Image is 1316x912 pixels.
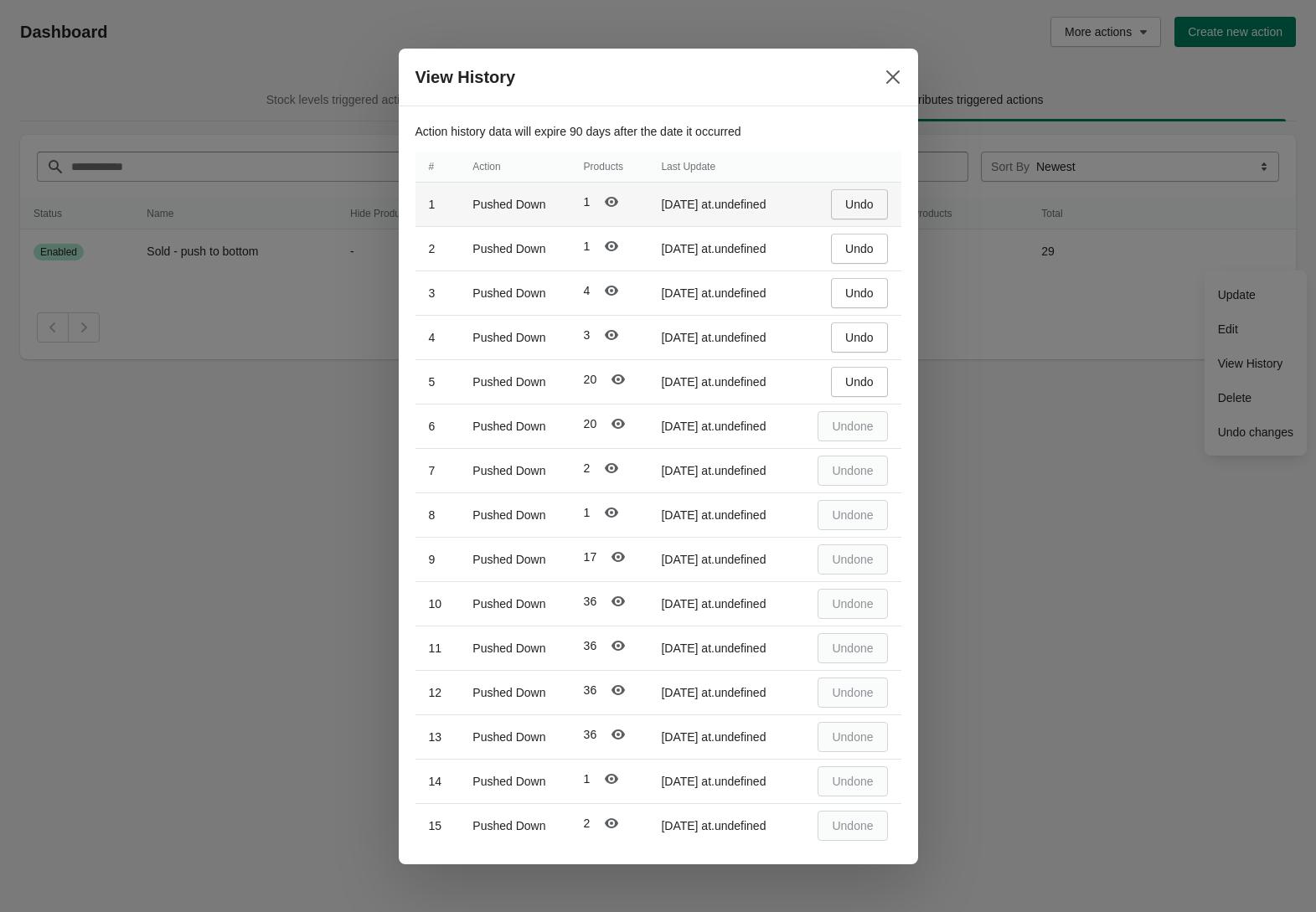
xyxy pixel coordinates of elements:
td: [DATE] at.undefined [648,226,793,271]
td: 2 [415,226,460,271]
button: Undo [831,234,887,264]
td: 9 [415,537,460,581]
span: 3 [584,328,591,342]
td: 10 [415,581,460,626]
td: [DATE] at.undefined [648,271,793,315]
span: 2 [584,817,591,830]
span: 1 [584,195,591,209]
td: [DATE] at.undefined [648,537,793,581]
td: [DATE] at.undefined [648,759,793,803]
th: Action [459,152,570,183]
td: Pushed Down [459,714,570,759]
span: 1 [584,506,591,519]
p: Action history data will expire 90 days after the date it occurred [415,123,901,140]
h2: View History [415,67,516,87]
td: 7 [415,448,460,492]
td: 12 [415,670,460,714]
td: 5 [415,359,460,404]
td: Pushed Down [459,182,570,226]
span: 17 [584,550,597,564]
td: Pushed Down [459,271,570,315]
td: [DATE] at.undefined [648,448,793,492]
td: 8 [415,492,460,537]
td: 14 [415,759,460,803]
td: [DATE] at.undefined [648,404,793,448]
td: Pushed Down [459,581,570,626]
span: 36 [584,595,597,608]
td: 6 [415,404,460,448]
span: 4 [584,284,591,297]
span: Undo [845,375,873,389]
td: Pushed Down [459,226,570,271]
span: Undo [845,286,873,300]
td: [DATE] at.undefined [648,182,793,226]
td: 3 [415,271,460,315]
td: Pushed Down [459,492,570,537]
span: 1 [584,772,591,786]
span: Undo [845,242,873,255]
td: 4 [415,315,460,359]
td: Pushed Down [459,670,570,714]
span: 20 [584,417,597,430]
td: [DATE] at.undefined [648,359,793,404]
td: [DATE] at.undefined [648,492,793,537]
td: Pushed Down [459,315,570,359]
td: Pushed Down [459,626,570,670]
td: [DATE] at.undefined [648,581,793,626]
span: 36 [584,683,597,697]
button: Undo [831,278,887,308]
span: 36 [584,728,597,741]
span: 20 [584,373,597,386]
span: Undo [845,331,873,344]
td: [DATE] at.undefined [648,670,793,714]
th: # [415,152,460,183]
td: Pushed Down [459,448,570,492]
td: 11 [415,626,460,670]
td: 13 [415,714,460,759]
td: [DATE] at.undefined [648,803,793,848]
td: [DATE] at.undefined [648,714,793,759]
span: Undo [845,198,873,211]
td: Pushed Down [459,404,570,448]
th: Products [570,152,648,183]
td: Pushed Down [459,759,570,803]
span: 2 [584,461,591,475]
td: 15 [415,803,460,848]
button: Undo [831,322,887,353]
td: Pushed Down [459,359,570,404]
th: Last Update [648,152,793,183]
button: Close [878,62,908,92]
td: 1 [415,182,460,226]
td: Pushed Down [459,803,570,848]
span: 1 [584,240,591,253]
td: Pushed Down [459,537,570,581]
span: 36 [584,639,597,652]
td: [DATE] at.undefined [648,315,793,359]
td: [DATE] at.undefined [648,626,793,670]
button: Undo [831,367,887,397]
button: Undo [831,189,887,219]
